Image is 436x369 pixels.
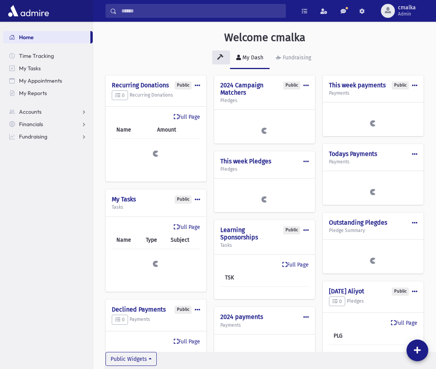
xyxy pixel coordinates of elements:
[392,288,409,296] div: Public
[3,106,93,118] a: Accounts
[329,327,358,345] th: PLG
[281,54,311,61] div: Fundraising
[174,338,200,346] a: Full Page
[117,4,285,18] input: Search
[112,196,200,203] h4: My Tasks
[19,121,43,128] span: Financials
[112,315,200,325] h5: Payments
[19,108,42,115] span: Accounts
[391,319,417,327] a: Full Page
[112,81,200,89] h4: Recurring Donations
[152,121,200,139] th: Amount
[329,90,417,96] h5: Payments
[174,113,200,121] a: Full Page
[112,90,200,100] h5: Recurring Donations
[19,77,62,84] span: My Appointments
[224,31,305,44] h3: Welcome cmalka
[329,150,417,158] h4: Todays Payments
[282,261,309,269] a: Full Page
[220,322,309,328] h5: Payments
[141,231,166,249] th: Type
[329,288,417,295] h4: [DATE] Aliyot
[220,98,309,103] h5: Pledges
[3,62,93,74] a: My Tasks
[3,50,93,62] a: Time Tracking
[174,223,200,231] a: Full Page
[3,87,93,99] a: My Reports
[112,315,128,325] button: 0
[241,54,263,61] div: My Dash
[175,196,192,204] div: Public
[332,298,342,304] span: 0
[329,296,417,307] h5: Pledges
[6,3,51,19] img: AdmirePro
[329,219,417,226] h4: Outstanding Plegdes
[392,81,409,90] div: Public
[3,130,93,143] a: Fundraising
[112,121,152,139] th: Name
[220,269,249,287] th: TSK
[3,31,90,43] a: Home
[166,231,200,249] th: Subject
[112,90,128,100] button: 0
[19,90,47,97] span: My Reports
[3,118,93,130] a: Financials
[175,81,192,90] div: Public
[329,81,417,89] h4: This week payments
[141,346,175,364] th: Amount
[106,352,157,366] button: Public Widgets
[220,81,309,96] h4: 2024 Campaign Matchers
[283,81,300,90] div: Public
[19,52,54,59] span: Time Tracking
[112,204,200,210] h5: Tasks
[329,159,417,165] h5: Payments
[220,158,309,165] h4: This week Pledges
[115,317,125,322] span: 0
[220,243,309,248] h5: Tasks
[19,133,47,140] span: Fundraising
[112,346,141,364] th: Name
[230,47,270,69] a: My Dash
[19,65,41,72] span: My Tasks
[175,306,192,314] div: Public
[112,306,200,313] h4: Declined Payments
[270,47,317,69] a: Fundraising
[220,313,309,320] h4: 2024 payments
[220,166,309,172] h5: Pledges
[329,228,417,233] h5: Pledge Summary
[398,11,416,17] span: Admin
[115,92,125,98] span: 0
[398,5,416,11] span: cmalka
[112,231,141,249] th: Name
[220,226,309,241] h4: Learning Sponsorships
[19,34,34,41] span: Home
[329,296,345,307] button: 0
[283,226,300,234] div: Public
[175,346,200,364] th: Date
[3,74,93,87] a: My Appointments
